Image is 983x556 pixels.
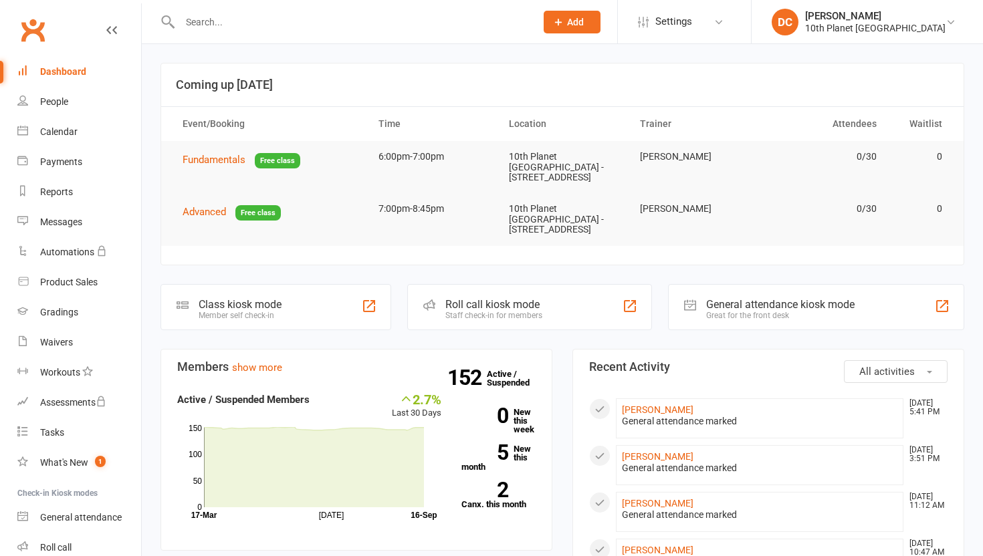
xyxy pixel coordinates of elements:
[40,542,72,553] div: Roll call
[758,193,889,225] td: 0/30
[40,337,73,347] div: Waivers
[622,404,693,415] a: [PERSON_NAME]
[17,147,141,177] a: Payments
[544,11,600,33] button: Add
[392,392,441,420] div: Last 30 Days
[628,193,758,225] td: [PERSON_NAME]
[40,367,80,378] div: Workouts
[17,237,141,267] a: Automations
[40,186,73,197] div: Reports
[461,442,508,462] strong: 5
[447,368,487,388] strong: 152
[772,9,798,35] div: DC
[567,17,584,27] span: Add
[805,10,946,22] div: [PERSON_NAME]
[17,297,141,327] a: Gradings
[461,482,536,509] a: 2Canx. this month
[40,156,82,167] div: Payments
[177,394,310,406] strong: Active / Suspended Members
[461,444,536,471] a: 5New this month
[461,408,536,434] a: 0New this week
[40,427,64,438] div: Tasks
[176,13,526,31] input: Search...
[40,397,106,408] div: Assessments
[16,13,49,47] a: Clubworx
[844,360,948,383] button: All activities
[589,360,948,374] h3: Recent Activity
[622,462,897,474] div: General attendance marked
[95,456,106,467] span: 1
[655,7,692,37] span: Settings
[622,416,897,427] div: General attendance marked
[758,141,889,172] td: 0/30
[366,141,497,172] td: 6:00pm-7:00pm
[889,141,954,172] td: 0
[758,107,889,141] th: Attendees
[17,207,141,237] a: Messages
[17,177,141,207] a: Reports
[487,360,546,397] a: 152Active / Suspended
[183,206,226,218] span: Advanced
[622,498,693,509] a: [PERSON_NAME]
[17,267,141,297] a: Product Sales
[17,57,141,87] a: Dashboard
[177,360,536,374] h3: Members
[805,22,946,34] div: 10th Planet [GEOGRAPHIC_DATA]
[171,107,366,141] th: Event/Booking
[859,366,915,378] span: All activities
[40,96,68,107] div: People
[622,451,693,462] a: [PERSON_NAME]
[40,247,94,257] div: Automations
[903,399,947,416] time: [DATE] 5:41 PM
[17,87,141,117] a: People
[40,66,86,77] div: Dashboard
[628,107,758,141] th: Trainer
[235,205,281,221] span: Free class
[903,493,947,510] time: [DATE] 11:12 AM
[461,406,508,426] strong: 0
[40,126,78,137] div: Calendar
[366,193,497,225] td: 7:00pm-8:45pm
[622,509,897,521] div: General attendance marked
[40,457,88,468] div: What's New
[17,388,141,418] a: Assessments
[40,307,78,317] div: Gradings
[366,107,497,141] th: Time
[497,141,627,193] td: 10th Planet [GEOGRAPHIC_DATA] - [STREET_ADDRESS]
[17,358,141,388] a: Workouts
[183,154,245,166] span: Fundamentals
[17,418,141,448] a: Tasks
[889,107,954,141] th: Waitlist
[706,298,855,311] div: General attendance kiosk mode
[40,217,82,227] div: Messages
[176,78,949,92] h3: Coming up [DATE]
[497,107,627,141] th: Location
[17,503,141,533] a: General attendance kiosk mode
[255,153,300,168] span: Free class
[445,311,542,320] div: Staff check-in for members
[622,545,693,555] a: [PERSON_NAME]
[17,448,141,478] a: What's New1
[40,512,122,523] div: General attendance
[40,277,98,287] div: Product Sales
[445,298,542,311] div: Roll call kiosk mode
[17,327,141,358] a: Waivers
[183,152,300,168] button: FundamentalsFree class
[183,204,281,221] button: AdvancedFree class
[497,193,627,245] td: 10th Planet [GEOGRAPHIC_DATA] - [STREET_ADDRESS]
[889,193,954,225] td: 0
[461,480,508,500] strong: 2
[392,392,441,406] div: 2.7%
[199,311,282,320] div: Member self check-in
[232,362,282,374] a: show more
[17,117,141,147] a: Calendar
[628,141,758,172] td: [PERSON_NAME]
[903,446,947,463] time: [DATE] 3:51 PM
[199,298,282,311] div: Class kiosk mode
[706,311,855,320] div: Great for the front desk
